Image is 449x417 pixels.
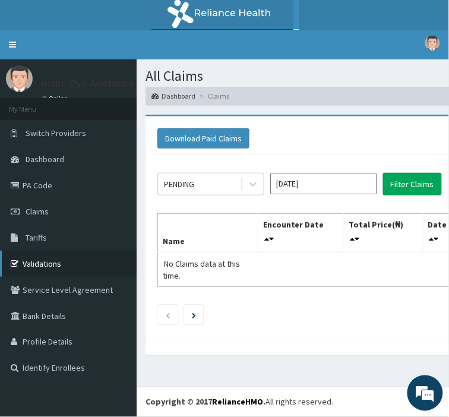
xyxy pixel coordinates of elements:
[158,213,258,252] th: Name
[425,36,440,50] img: User Image
[197,91,229,101] li: Claims
[42,78,134,89] p: Inspr. Oye Adefunke
[195,6,223,34] div: Minimize live chat window
[146,397,265,407] strong: Copyright © 2017 .
[270,173,377,194] input: Select Month and Year
[157,128,249,149] button: Download Paid Claims
[258,213,343,252] th: Encounter Date
[163,258,240,281] span: No Claims data at this time.
[344,213,423,252] th: Total Price(₦)
[26,232,47,243] span: Tariffs
[212,397,263,407] a: RelianceHMO
[22,59,48,89] img: d_794563401_company_1708531726252_794563401
[6,285,226,327] textarea: Type your message and hit 'Enter'
[26,206,49,217] span: Claims
[6,65,33,92] img: User Image
[165,309,170,320] a: Previous page
[42,94,70,103] a: Online
[62,67,200,82] div: Chat with us now
[26,128,86,138] span: Switch Providers
[164,178,194,190] div: PENDING
[151,91,195,101] a: Dashboard
[192,309,196,320] a: Next page
[26,154,64,165] span: Dashboard
[383,173,442,195] button: Filter Claims
[69,130,164,250] span: We're online!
